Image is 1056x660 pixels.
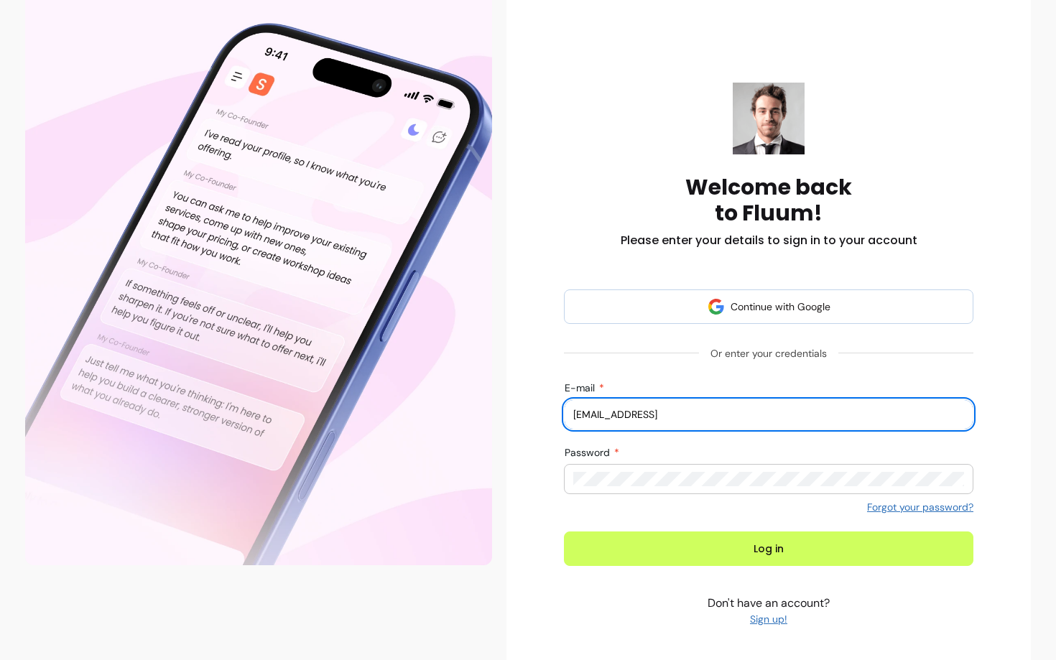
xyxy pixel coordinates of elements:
[573,472,964,486] input: Password
[708,612,830,626] a: Sign up!
[565,381,598,394] span: E-mail
[699,340,838,366] span: Or enter your credentials
[733,83,805,154] img: Fluum logo
[573,407,964,422] input: E-mail
[621,232,917,249] h2: Please enter your details to sign in to your account
[564,289,973,324] button: Continue with Google
[708,298,725,315] img: avatar
[708,595,830,626] p: Don't have an account?
[685,175,852,226] h1: Welcome back to Fluum!
[564,531,973,566] button: Log in
[867,500,973,514] a: Forgot your password?
[565,446,613,459] span: Password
